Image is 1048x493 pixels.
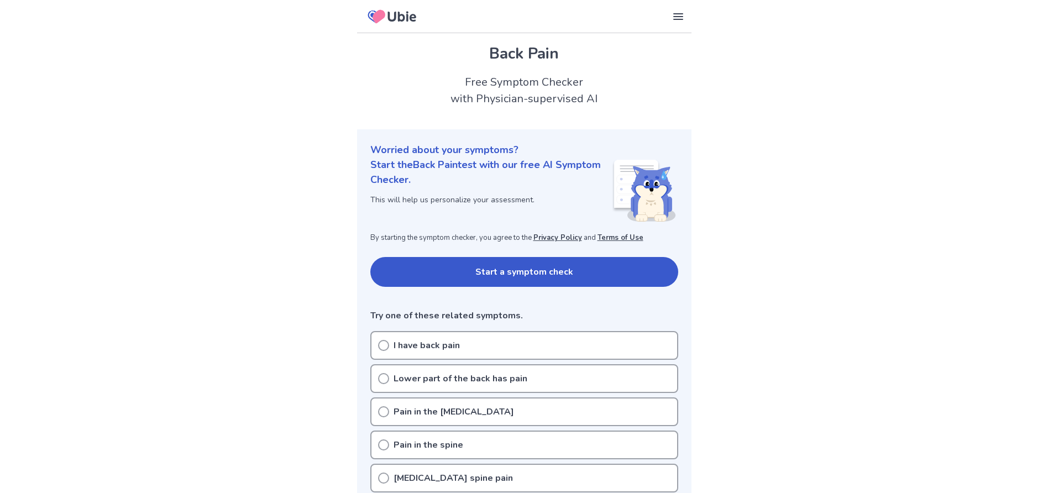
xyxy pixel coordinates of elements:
[370,309,678,322] p: Try one of these related symptoms.
[370,158,612,187] p: Start the Back Pain test with our free AI Symptom Checker.
[598,233,643,243] a: Terms of Use
[357,74,691,107] h2: Free Symptom Checker with Physician-supervised AI
[394,471,513,485] p: [MEDICAL_DATA] spine pain
[533,233,582,243] a: Privacy Policy
[394,372,527,385] p: Lower part of the back has pain
[370,194,612,206] p: This will help us personalize your assessment.
[612,160,676,222] img: Shiba
[370,143,678,158] p: Worried about your symptoms?
[394,438,463,452] p: Pain in the spine
[370,233,678,244] p: By starting the symptom checker, you agree to the and
[370,257,678,287] button: Start a symptom check
[370,42,678,65] h1: Back Pain
[394,405,514,418] p: Pain in the [MEDICAL_DATA]
[394,339,460,352] p: I have back pain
